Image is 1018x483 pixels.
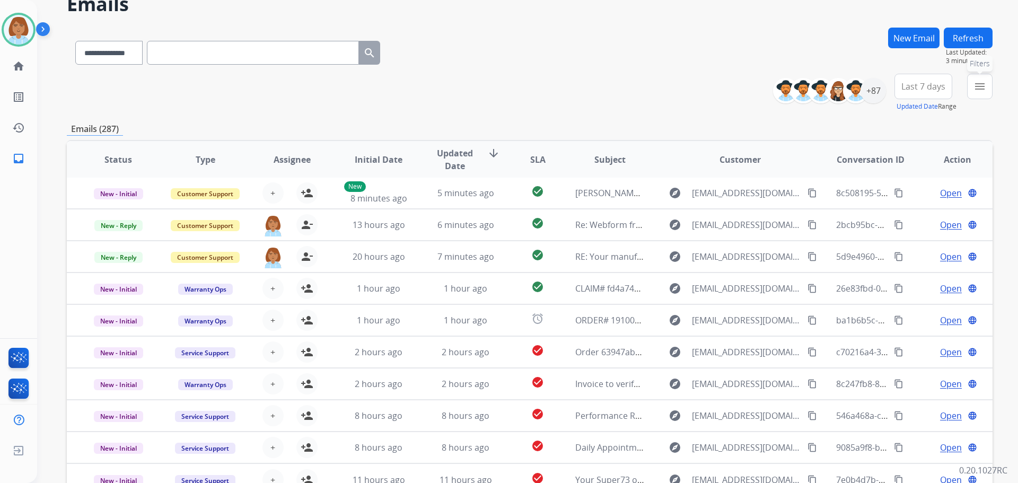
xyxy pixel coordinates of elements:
[808,188,817,198] mat-icon: content_copy
[968,252,977,261] mat-icon: language
[692,377,801,390] span: [EMAIL_ADDRESS][DOMAIN_NAME]
[357,314,400,326] span: 1 hour ago
[575,283,849,294] span: CLAIM# fd4a74b0-4987-4c52-a572-5bc16c b79467, ORDER# 19113226
[262,341,284,363] button: +
[894,252,903,261] mat-icon: content_copy
[94,443,143,454] span: New - Initial
[531,408,544,420] mat-icon: check_circle
[357,283,400,294] span: 1 hour ago
[301,282,313,295] mat-icon: person_add
[94,347,143,358] span: New - Initial
[669,218,681,231] mat-icon: explore
[836,346,999,358] span: c70216a4-3601-42d5-90a5-c2c777159b08
[350,192,407,204] span: 8 minutes ago
[940,250,962,263] span: Open
[175,347,235,358] span: Service Support
[894,315,903,325] mat-icon: content_copy
[487,147,500,160] mat-icon: arrow_downward
[836,187,995,199] span: 8c508195-5047-47f5-9e82-da1ea5efa8ac
[808,284,817,293] mat-icon: content_copy
[692,314,801,327] span: [EMAIL_ADDRESS][DOMAIN_NAME]
[530,153,546,166] span: SLA
[67,122,123,136] p: Emails (287)
[836,442,999,453] span: 9085a9f8-b392-4bbc-b39e-ed5636169879
[575,346,764,358] span: Order 63947ab5-93fd-436a-ba8b-6bb09a6afd34
[575,251,784,262] span: RE: Your manufacturer's warranty may still be active
[4,15,33,45] img: avatar
[12,60,25,73] mat-icon: home
[262,246,284,268] img: agent-avatar
[968,284,977,293] mat-icon: language
[940,441,962,454] span: Open
[940,187,962,199] span: Open
[531,185,544,198] mat-icon: check_circle
[836,314,997,326] span: ba1b6b5c-9302-42c2-a85f-d7562f9a7d21
[270,314,275,327] span: +
[894,284,903,293] mat-icon: content_copy
[808,220,817,230] mat-icon: content_copy
[94,411,143,422] span: New - Initial
[836,378,993,390] span: 8c247fb8-8c11-4492-b24e-54fab68af22c
[692,282,801,295] span: [EMAIL_ADDRESS][DOMAIN_NAME]
[262,214,284,236] img: agent-avatar
[894,443,903,452] mat-icon: content_copy
[301,314,313,327] mat-icon: person_add
[355,442,402,453] span: 8 hours ago
[692,218,801,231] span: [EMAIL_ADDRESS][DOMAIN_NAME]
[959,464,1007,477] p: 0.20.1027RC
[968,188,977,198] mat-icon: language
[575,187,696,199] span: [PERSON_NAME] Claim photos
[270,187,275,199] span: +
[968,220,977,230] mat-icon: language
[262,373,284,394] button: +
[669,250,681,263] mat-icon: explore
[355,378,402,390] span: 2 hours ago
[12,91,25,103] mat-icon: list_alt
[531,344,544,357] mat-icon: check_circle
[940,282,962,295] span: Open
[94,284,143,295] span: New - Initial
[575,219,830,231] span: Re: Webform from [EMAIL_ADDRESS][DOMAIN_NAME] on [DATE]
[575,442,765,453] span: Daily Appointment Report for Extend on [DATE]
[808,379,817,389] mat-icon: content_copy
[171,188,240,199] span: Customer Support
[669,282,681,295] mat-icon: explore
[692,441,801,454] span: [EMAIL_ADDRESS][DOMAIN_NAME]
[894,347,903,357] mat-icon: content_copy
[262,182,284,204] button: +
[897,102,938,111] button: Updated Date
[94,220,143,231] span: New - Reply
[940,409,962,422] span: Open
[894,220,903,230] mat-icon: content_copy
[888,28,940,48] button: New Email
[967,74,993,99] button: Filters
[531,312,544,325] mat-icon: alarm
[437,219,494,231] span: 6 minutes ago
[575,410,780,421] span: Performance Report for Extend reported on [DATE]
[808,443,817,452] mat-icon: content_copy
[175,411,235,422] span: Service Support
[894,74,952,99] button: Last 7 days
[94,315,143,327] span: New - Initial
[973,80,986,93] mat-icon: menu
[836,410,999,421] span: 546a468a-cc95-4da7-ad87-2f00b87cbd9b
[897,102,956,111] span: Range
[669,187,681,199] mat-icon: explore
[968,315,977,325] mat-icon: language
[837,153,905,166] span: Conversation ID
[301,250,313,263] mat-icon: person_remove
[270,441,275,454] span: +
[894,411,903,420] mat-icon: content_copy
[355,410,402,421] span: 8 hours ago
[808,411,817,420] mat-icon: content_copy
[94,252,143,263] span: New - Reply
[442,410,489,421] span: 8 hours ago
[301,409,313,422] mat-icon: person_add
[175,443,235,454] span: Service Support
[94,188,143,199] span: New - Initial
[692,346,801,358] span: [EMAIL_ADDRESS][DOMAIN_NAME]
[836,251,997,262] span: 5d9e4960-0048-4997-a038-fb4c3237c321
[301,218,313,231] mat-icon: person_remove
[861,78,886,103] div: +87
[692,409,801,422] span: [EMAIL_ADDRESS][DOMAIN_NAME]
